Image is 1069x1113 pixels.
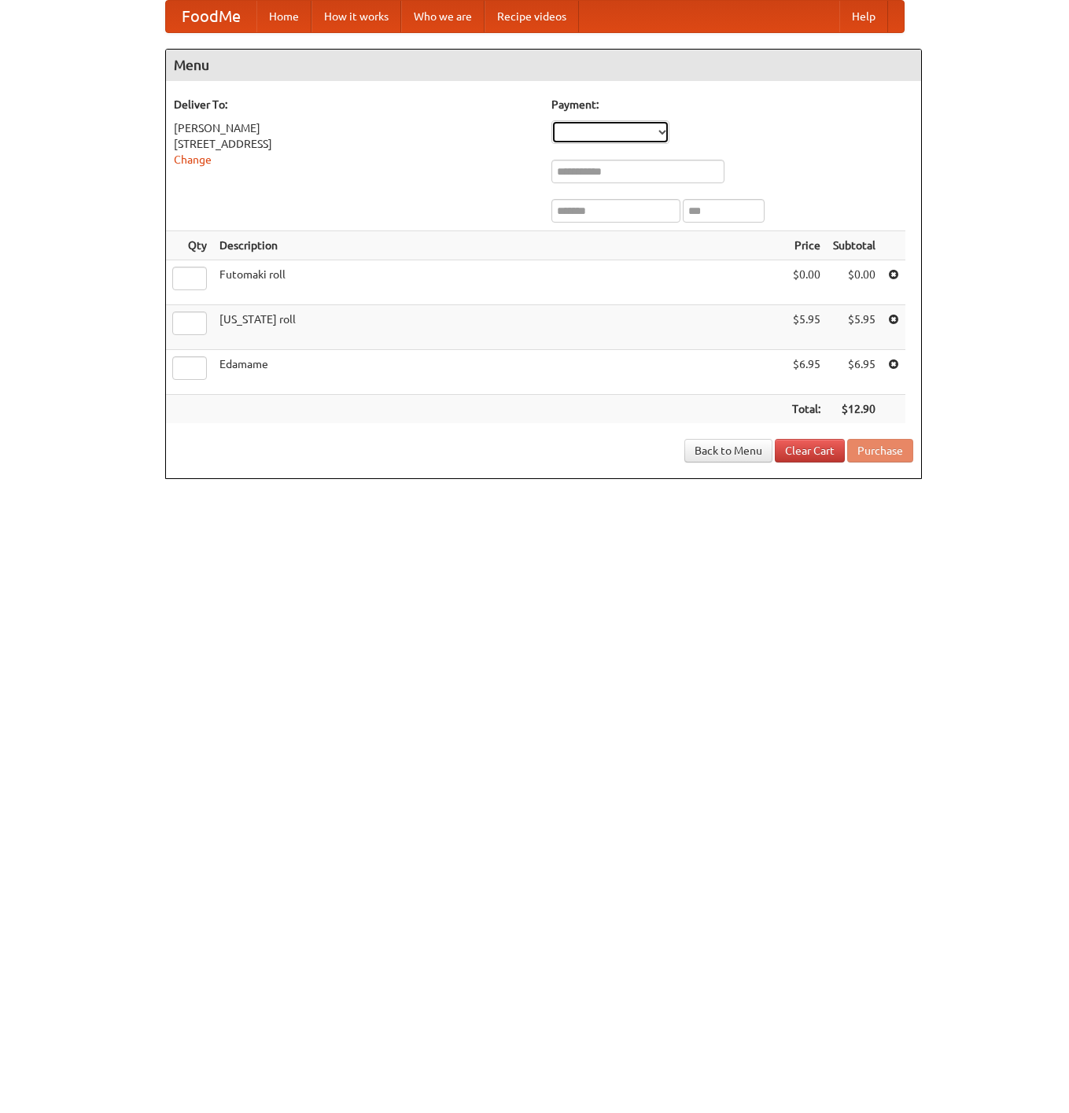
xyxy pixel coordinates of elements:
a: FoodMe [166,1,256,32]
td: [US_STATE] roll [213,305,786,350]
th: $12.90 [827,395,882,424]
a: Who we are [401,1,485,32]
td: $5.95 [827,305,882,350]
td: $0.00 [827,260,882,305]
a: Clear Cart [775,439,845,463]
a: Home [256,1,311,32]
td: Edamame [213,350,786,395]
h4: Menu [166,50,921,81]
a: How it works [311,1,401,32]
th: Description [213,231,786,260]
div: [PERSON_NAME] [174,120,536,136]
a: Recipe videos [485,1,579,32]
td: $5.95 [786,305,827,350]
td: Futomaki roll [213,260,786,305]
h5: Deliver To: [174,97,536,112]
th: Total: [786,395,827,424]
a: Change [174,153,212,166]
th: Subtotal [827,231,882,260]
td: $6.95 [827,350,882,395]
a: Back to Menu [684,439,772,463]
th: Qty [166,231,213,260]
button: Purchase [847,439,913,463]
a: Help [839,1,888,32]
td: $0.00 [786,260,827,305]
div: [STREET_ADDRESS] [174,136,536,152]
th: Price [786,231,827,260]
h5: Payment: [551,97,913,112]
td: $6.95 [786,350,827,395]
